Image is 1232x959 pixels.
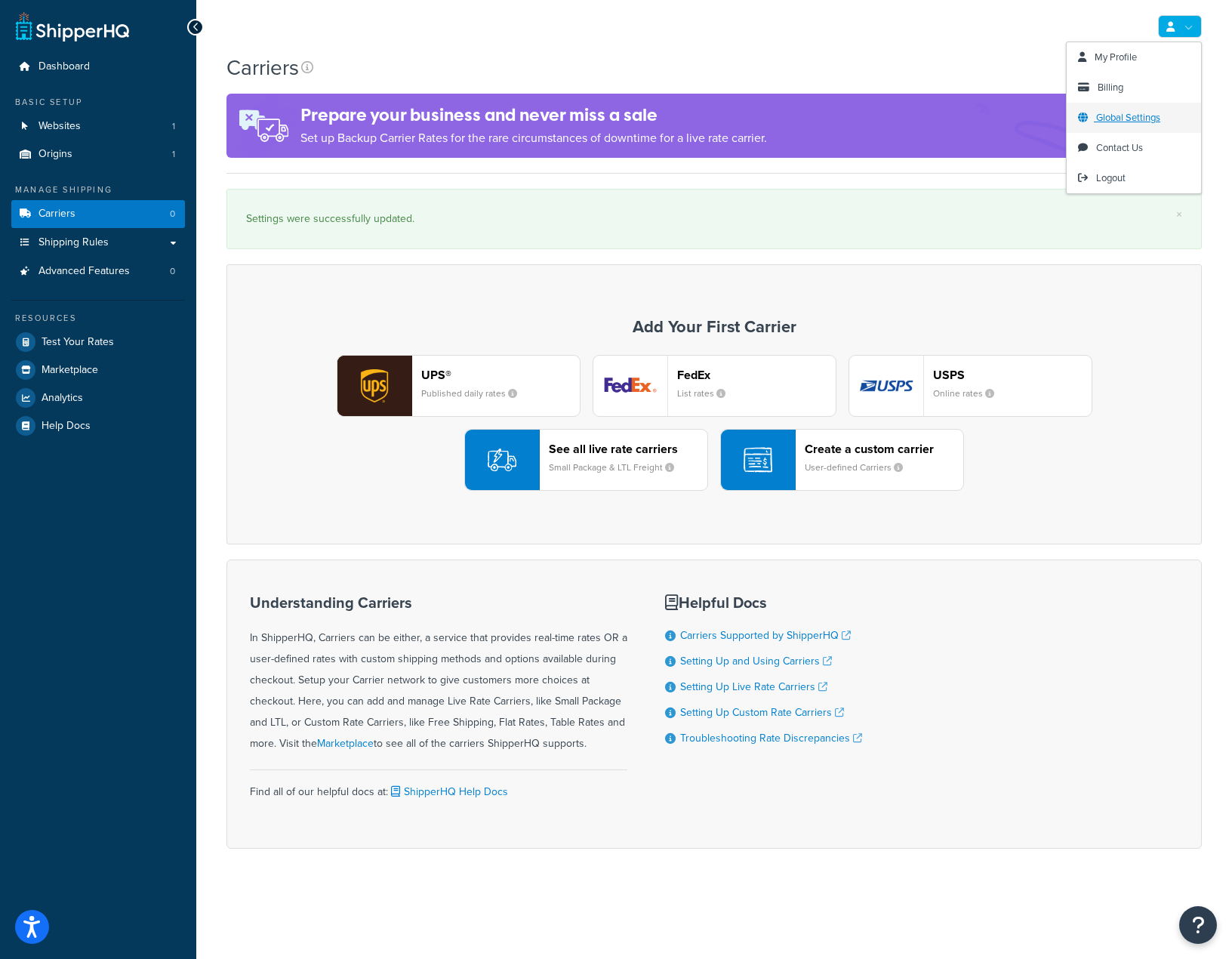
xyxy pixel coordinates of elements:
[677,368,836,382] header: FedEx
[38,148,72,161] span: Origins
[1096,140,1143,155] span: Contact Us
[42,336,114,349] span: Test Your Rates
[11,53,185,81] a: Dashboard
[849,356,923,416] img: usps logo
[250,594,627,754] div: In ShipperHQ, Carriers can be either, a service that provides real-time rates OR a user-defined r...
[38,120,81,133] span: Websites
[300,128,767,149] p: Set up Backup Carrier Rates for the rare circumstances of downtime for a live rate carrier.
[170,208,175,220] span: 0
[38,208,75,220] span: Carriers
[11,356,185,384] a: Marketplace
[593,355,836,417] button: fedEx logoFedExList rates
[42,420,91,433] span: Help Docs
[1095,50,1137,64] span: My Profile
[805,442,963,456] header: Create a custom carrier
[1096,171,1126,185] span: Logout
[677,387,738,400] small: List rates
[488,446,516,474] img: icon-carrier-liverate-becf4550.svg
[680,653,832,669] a: Setting Up and Using Carriers
[1098,80,1123,94] span: Billing
[42,392,83,405] span: Analytics
[337,355,581,417] button: ups logoUPS®Published daily rates
[680,730,862,746] a: Troubleshooting Rate Discrepancies
[226,94,300,158] img: ad-rules-rateshop-fe6ec290ccb7230408bd80ed9643f0289d75e0ffd9eb532fc0e269fcd187b520.png
[680,705,844,720] a: Setting Up Custom Rate Carriers
[16,11,129,42] a: ShipperHQ Home
[226,53,299,82] h1: Carriers
[805,461,915,474] small: User-defined Carriers
[1067,42,1201,72] a: My Profile
[11,140,185,168] a: Origins 1
[1067,133,1201,163] a: Contact Us
[549,442,707,456] header: See all live rate carriers
[11,113,185,140] li: Websites
[388,784,508,800] a: ShipperHQ Help Docs
[250,769,627,803] div: Find all of our helpful docs at:
[680,628,851,643] a: Carriers Supported by ShipperHQ
[11,257,185,285] a: Advanced Features 0
[11,328,185,356] a: Test Your Rates
[337,356,411,416] img: ups logo
[11,200,185,228] a: Carriers 0
[38,60,90,73] span: Dashboard
[11,200,185,228] li: Carriers
[11,183,185,196] div: Manage Shipping
[11,412,185,439] a: Help Docs
[300,103,767,128] h4: Prepare your business and never miss a sale
[242,318,1186,336] h3: Add Your First Carrier
[11,140,185,168] li: Origins
[1179,906,1217,944] button: Open Resource Center
[42,364,98,377] span: Marketplace
[11,384,185,412] a: Analytics
[11,229,185,257] a: Shipping Rules
[250,594,627,611] h3: Understanding Carriers
[170,265,175,278] span: 0
[933,387,1006,400] small: Online rates
[464,429,708,491] button: See all live rate carriersSmall Package & LTL Freight
[1067,72,1201,103] a: Billing
[38,236,109,249] span: Shipping Rules
[849,355,1092,417] button: usps logoUSPSOnline rates
[11,96,185,109] div: Basic Setup
[38,265,130,278] span: Advanced Features
[421,368,580,382] header: UPS®
[744,446,772,474] img: icon-carrier-custom-c93b8a24.svg
[680,679,827,695] a: Setting Up Live Rate Carriers
[172,120,175,133] span: 1
[933,368,1092,382] header: USPS
[549,461,686,474] small: Small Package & LTL Freight
[1067,103,1201,133] a: Global Settings
[11,257,185,285] li: Advanced Features
[665,594,862,611] h3: Helpful Docs
[1096,110,1160,125] span: Global Settings
[11,113,185,140] a: Websites 1
[720,429,964,491] button: Create a custom carrierUser-defined Carriers
[246,208,1182,230] div: Settings were successfully updated.
[1176,208,1182,220] a: ×
[317,735,374,751] a: Marketplace
[593,356,667,416] img: fedEx logo
[172,148,175,161] span: 1
[421,387,529,400] small: Published daily rates
[11,312,185,325] div: Resources
[1067,163,1201,193] a: Logout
